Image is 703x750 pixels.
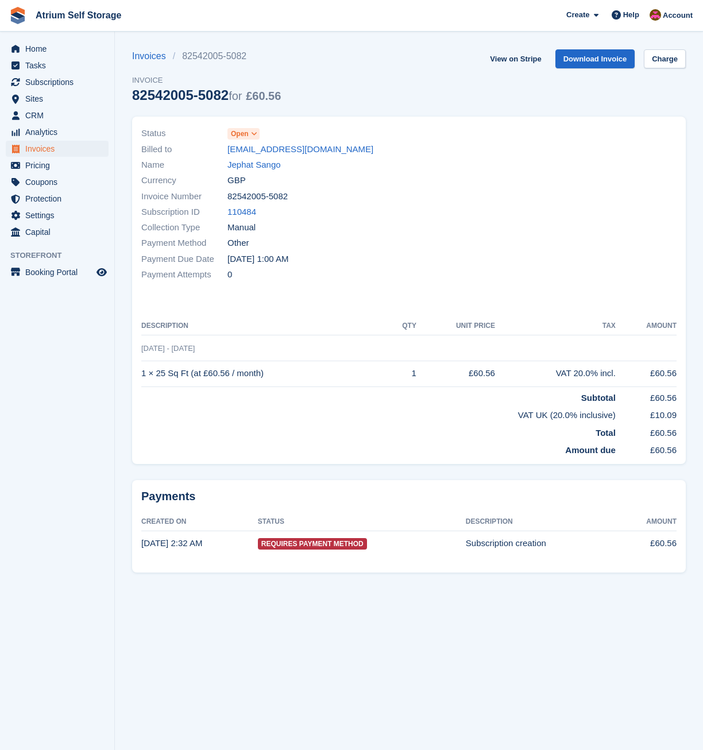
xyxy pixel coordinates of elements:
[6,191,109,207] a: menu
[565,445,616,455] strong: Amount due
[9,7,26,24] img: stora-icon-8386f47178a22dfd0bd8f6a31ec36ba5ce8667c1dd55bd0f319d3a0aa187defe.svg
[141,404,616,422] td: VAT UK (20.0% inclusive)
[416,317,495,335] th: Unit Price
[246,90,281,102] span: £60.56
[6,74,109,90] a: menu
[25,41,94,57] span: Home
[141,127,227,140] span: Status
[566,9,589,21] span: Create
[227,127,260,140] a: Open
[623,9,639,21] span: Help
[258,538,367,550] span: Requires Payment Method
[616,422,677,440] td: £60.56
[596,428,616,438] strong: Total
[141,221,227,234] span: Collection Type
[6,91,109,107] a: menu
[31,6,126,25] a: Atrium Self Storage
[25,207,94,223] span: Settings
[388,317,416,335] th: QTY
[132,49,173,63] a: Invoices
[141,237,227,250] span: Payment Method
[555,49,635,68] a: Download Invoice
[141,317,388,335] th: Description
[141,268,227,281] span: Payment Attempts
[227,158,281,172] a: Jephat Sango
[616,386,677,404] td: £60.56
[25,57,94,74] span: Tasks
[616,404,677,422] td: £10.09
[141,190,227,203] span: Invoice Number
[25,91,94,107] span: Sites
[6,207,109,223] a: menu
[6,124,109,140] a: menu
[616,361,677,386] td: £60.56
[650,9,661,21] img: Mark Rhodes
[25,107,94,123] span: CRM
[141,538,202,548] time: 2025-09-30 01:32:02 UTC
[25,157,94,173] span: Pricing
[466,513,619,531] th: Description
[485,49,546,68] a: View on Stripe
[25,191,94,207] span: Protection
[25,224,94,240] span: Capital
[581,393,616,403] strong: Subtotal
[495,317,616,335] th: Tax
[616,317,677,335] th: Amount
[141,158,227,172] span: Name
[6,224,109,240] a: menu
[388,361,416,386] td: 1
[25,264,94,280] span: Booking Portal
[25,174,94,190] span: Coupons
[141,489,677,504] h2: Payments
[416,361,495,386] td: £60.56
[10,250,114,261] span: Storefront
[227,268,232,281] span: 0
[6,107,109,123] a: menu
[6,264,109,280] a: menu
[495,367,616,380] div: VAT 20.0% incl.
[6,41,109,57] a: menu
[644,49,686,68] a: Charge
[141,344,195,353] span: [DATE] - [DATE]
[141,174,227,187] span: Currency
[227,190,288,203] span: 82542005-5082
[619,531,677,556] td: £60.56
[141,361,388,386] td: 1 × 25 Sq Ft (at £60.56 / month)
[132,87,281,103] div: 82542005-5082
[141,253,227,266] span: Payment Due Date
[25,141,94,157] span: Invoices
[231,129,249,139] span: Open
[619,513,677,531] th: Amount
[25,74,94,90] span: Subscriptions
[227,143,373,156] a: [EMAIL_ADDRESS][DOMAIN_NAME]
[141,206,227,219] span: Subscription ID
[132,75,281,86] span: Invoice
[141,143,227,156] span: Billed to
[227,253,288,266] time: 2025-10-01 00:00:00 UTC
[25,124,94,140] span: Analytics
[466,531,619,556] td: Subscription creation
[227,237,249,250] span: Other
[663,10,693,21] span: Account
[6,157,109,173] a: menu
[132,49,281,63] nav: breadcrumbs
[6,174,109,190] a: menu
[95,265,109,279] a: Preview store
[616,439,677,457] td: £60.56
[6,141,109,157] a: menu
[6,57,109,74] a: menu
[227,206,256,219] a: 110484
[227,174,246,187] span: GBP
[227,221,256,234] span: Manual
[229,90,242,102] span: for
[141,513,258,531] th: Created On
[258,513,466,531] th: Status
